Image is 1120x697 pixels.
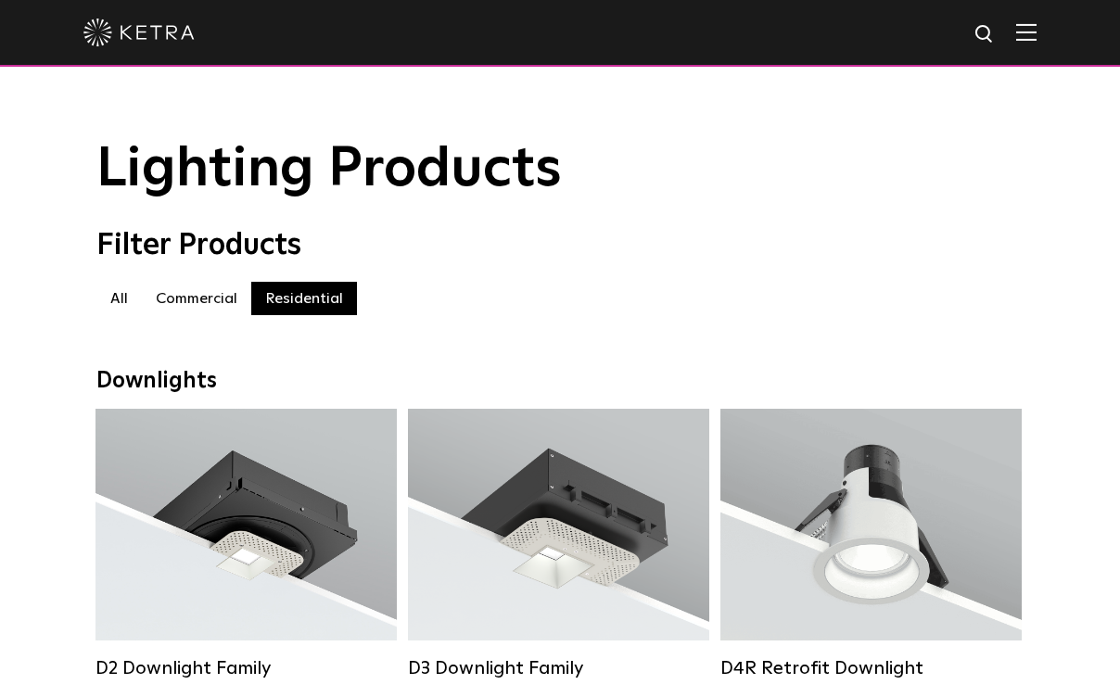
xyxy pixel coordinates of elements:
a: D2 Downlight Family Lumen Output:1200Colors:White / Black / Gloss Black / Silver / Bronze / Silve... [95,409,397,678]
div: Filter Products [96,228,1024,263]
div: Downlights [96,368,1024,395]
a: D4R Retrofit Downlight Lumen Output:800Colors:White / BlackBeam Angles:15° / 25° / 40° / 60°Watta... [720,409,1022,678]
div: D4R Retrofit Downlight [720,657,1022,679]
img: search icon [974,23,997,46]
img: Hamburger%20Nav.svg [1016,23,1037,41]
img: ketra-logo-2019-white [83,19,195,46]
label: All [96,282,142,315]
label: Commercial [142,282,251,315]
span: Lighting Products [96,142,562,197]
div: D3 Downlight Family [408,657,709,679]
a: D3 Downlight Family Lumen Output:700 / 900 / 1100Colors:White / Black / Silver / Bronze / Paintab... [408,409,709,678]
div: D2 Downlight Family [95,657,397,679]
label: Residential [251,282,357,315]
